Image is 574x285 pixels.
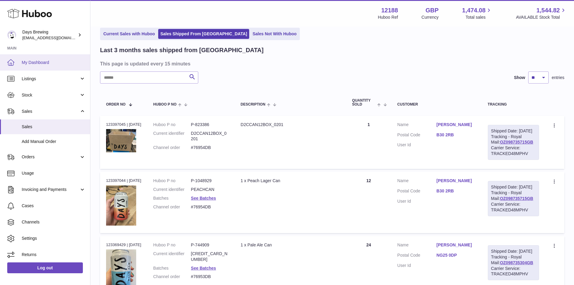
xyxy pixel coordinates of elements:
[153,187,191,192] dt: Current identifier
[22,92,79,98] span: Stock
[378,14,398,20] div: Huboo Ref
[491,128,536,134] div: Shipped Date: [DATE]
[425,6,438,14] strong: GBP
[22,60,86,65] span: My Dashboard
[7,262,83,273] a: Log out
[397,242,437,249] dt: Name
[191,145,229,150] dd: #76954DB
[437,242,476,248] a: [PERSON_NAME]
[437,132,476,138] a: B30 2RB
[462,6,486,14] span: 1,474.08
[22,219,86,225] span: Channels
[491,249,536,254] div: Shipped Date: [DATE]
[22,187,79,192] span: Invoicing and Payments
[241,103,265,106] span: Description
[191,251,229,262] dd: [CREDIT_CARD_NUMBER]
[22,109,79,114] span: Sales
[22,170,86,176] span: Usage
[106,178,141,183] div: 123397044 | [DATE]
[437,188,476,194] a: B30 2RB
[153,131,191,142] dt: Current identifier
[106,122,141,127] div: 123397045 | [DATE]
[491,201,536,213] div: Carrier Service: TRACKED48MPHV
[536,6,560,14] span: 1,544.82
[488,125,539,160] div: Tracking - Royal Mail:
[466,14,492,20] span: Total sales
[397,142,437,148] dt: User Id
[22,35,89,40] span: [EMAIL_ADDRESS][DOMAIN_NAME]
[397,252,437,260] dt: Postal Code
[191,266,216,271] a: See Batches
[346,172,391,233] td: 12
[500,196,533,201] a: OZ098735715GB
[7,30,16,40] img: internalAdmin-12188@internal.huboo.com
[191,187,229,192] dd: PEACHCAN
[437,252,476,258] a: NG25 0DP
[241,178,340,184] div: 1 x Peach Lager Can
[241,122,340,128] div: D2CCAN12BOX_0201
[100,46,264,54] h2: Last 3 months sales shipped from [GEOGRAPHIC_DATA]
[397,188,437,195] dt: Postal Code
[153,195,191,201] dt: Batches
[397,132,437,139] dt: Postal Code
[241,242,340,248] div: 1 x Pale Ale Can
[491,145,536,157] div: Carrier Service: TRACKED48MPHV
[106,185,136,226] img: 121881752054052.jpg
[397,122,437,129] dt: Name
[491,184,536,190] div: Shipped Date: [DATE]
[153,265,191,271] dt: Batches
[397,263,437,268] dt: User Id
[191,178,229,184] dd: P-1048929
[397,198,437,204] dt: User Id
[100,60,563,67] h3: This page is updated every 15 minutes
[552,75,564,81] span: entries
[158,29,249,39] a: Sales Shipped From [GEOGRAPHIC_DATA]
[488,181,539,216] div: Tracking - Royal Mail:
[153,204,191,210] dt: Channel order
[153,103,177,106] span: Huboo P no
[491,266,536,277] div: Carrier Service: TRACKED48MPHV
[500,140,533,144] a: OZ098735715GB
[153,274,191,280] dt: Channel order
[153,122,191,128] dt: Huboo P no
[22,29,77,41] div: Days Brewing
[191,274,229,280] dd: #76953DB
[153,242,191,248] dt: Huboo P no
[352,99,376,106] span: Quantity Sold
[22,154,79,160] span: Orders
[437,178,476,184] a: [PERSON_NAME]
[191,122,229,128] dd: P-823386
[488,245,539,280] div: Tracking - Royal Mail:
[191,196,216,201] a: See Batches
[250,29,299,39] a: Sales Not With Huboo
[397,178,437,185] dt: Name
[153,251,191,262] dt: Current identifier
[101,29,157,39] a: Current Sales with Huboo
[500,260,533,265] a: OZ098735304GB
[488,103,539,106] div: Tracking
[191,204,229,210] dd: #76954DB
[22,124,86,130] span: Sales
[514,75,525,81] label: Show
[516,14,567,20] span: AVAILABLE Stock Total
[22,139,86,144] span: Add Manual Order
[153,145,191,150] dt: Channel order
[462,6,493,20] a: 1,474.08 Total sales
[22,76,79,82] span: Listings
[381,6,398,14] strong: 12188
[106,242,141,248] div: 123369429 | [DATE]
[22,236,86,241] span: Settings
[22,252,86,258] span: Returns
[397,103,476,106] div: Customer
[191,131,229,142] dd: D2CCAN12BOX_0201
[437,122,476,128] a: [PERSON_NAME]
[516,6,567,20] a: 1,544.82 AVAILABLE Stock Total
[22,203,86,209] span: Cases
[153,178,191,184] dt: Huboo P no
[422,14,439,20] div: Currency
[346,116,391,169] td: 1
[106,129,136,152] img: 121881710868712.png
[106,103,126,106] span: Order No
[191,242,229,248] dd: P-744909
